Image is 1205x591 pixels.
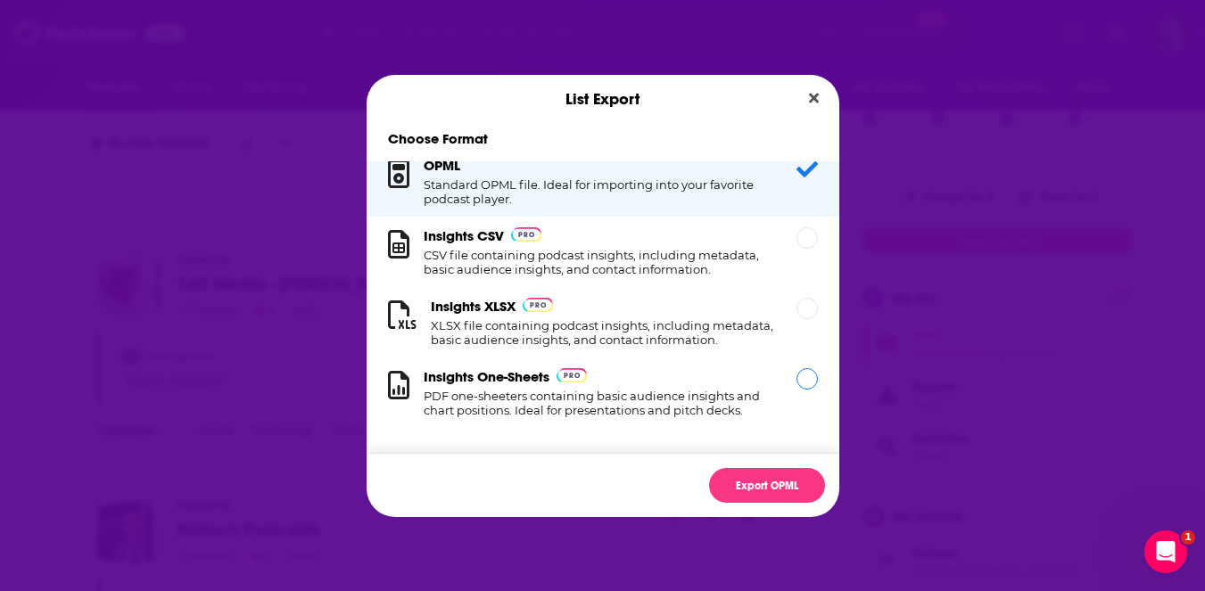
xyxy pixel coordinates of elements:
h3: Insights XLSX [431,298,516,315]
img: Podchaser Pro [511,227,542,242]
h1: XLSX file containing podcast insights, including metadata, basic audience insights, and contact i... [431,318,775,347]
h1: Choose Format [367,130,839,147]
h1: CSV file containing podcast insights, including metadata, basic audience insights, and contact in... [424,248,775,276]
h3: Insights CSV [424,227,504,244]
iframe: Intercom live chat [1144,530,1187,573]
img: Podchaser Pro [523,298,554,312]
button: Close [802,87,826,110]
h3: Insights One-Sheets [424,368,549,385]
h1: Standard OPML file. Ideal for importing into your favorite podcast player. [424,177,775,206]
h3: OPML [424,157,460,174]
img: Podchaser Pro [557,368,588,382]
div: List Export [367,75,839,123]
button: Export OPML [709,468,825,503]
h1: PDF one-sheeters containing basic audience insights and chart positions. Ideal for presentations ... [424,389,775,417]
span: 1 [1181,530,1195,545]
